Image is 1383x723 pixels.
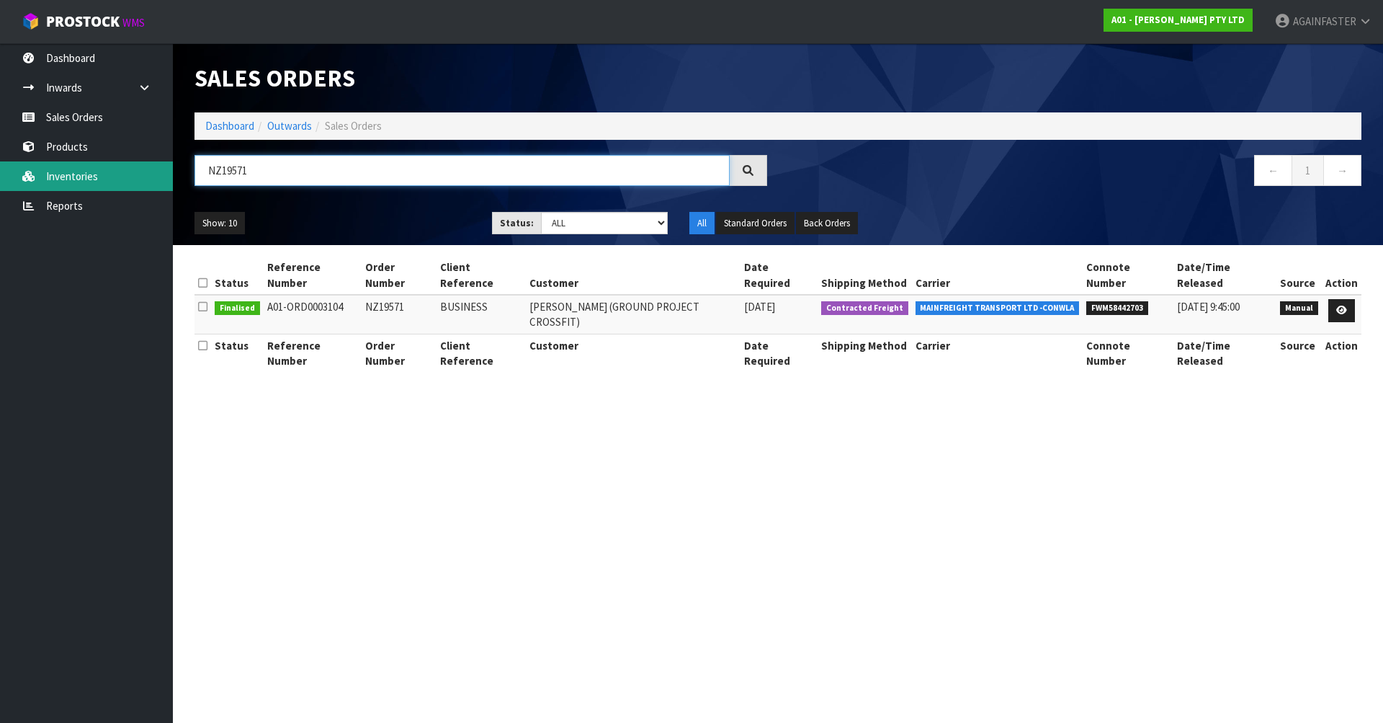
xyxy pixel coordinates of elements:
nav: Page navigation [789,155,1361,190]
th: Action [1322,256,1361,295]
td: NZ19571 [362,295,437,334]
span: Manual [1280,301,1318,316]
button: Show: 10 [194,212,245,235]
th: Shipping Method [818,256,912,295]
th: Connote Number [1083,334,1173,372]
th: Date Required [740,256,818,295]
th: Date/Time Released [1173,334,1277,372]
th: Carrier [912,256,1083,295]
a: Outwards [267,119,312,133]
span: [DATE] 9:45:00 [1177,300,1240,314]
span: MAINFREIGHT TRANSPORT LTD -CONWLA [916,301,1080,316]
td: BUSINESS [437,295,526,334]
span: ProStock [46,12,120,31]
span: [DATE] [744,300,775,314]
th: Reference Number [264,334,362,372]
th: Carrier [912,334,1083,372]
a: ← [1254,155,1292,186]
td: A01-ORD0003104 [264,295,362,334]
span: FWM58442703 [1086,301,1148,316]
th: Connote Number [1083,256,1173,295]
span: Sales Orders [325,119,382,133]
th: Customer [526,334,740,372]
th: Shipping Method [818,334,912,372]
span: Contracted Freight [821,301,908,316]
button: All [689,212,715,235]
strong: A01 - [PERSON_NAME] PTY LTD [1111,14,1245,26]
th: Customer [526,256,740,295]
input: Search sales orders [194,155,730,186]
a: Dashboard [205,119,254,133]
a: → [1323,155,1361,186]
strong: Status: [500,217,534,229]
small: WMS [122,16,145,30]
th: Action [1322,334,1361,372]
th: Date/Time Released [1173,256,1277,295]
button: Standard Orders [716,212,795,235]
th: Client Reference [437,256,526,295]
a: 1 [1292,155,1324,186]
span: Finalised [215,301,260,316]
th: Date Required [740,334,818,372]
th: Status [211,256,264,295]
th: Reference Number [264,256,362,295]
span: AGAINFASTER [1293,14,1356,28]
th: Source [1276,334,1322,372]
th: Order Number [362,334,437,372]
th: Client Reference [437,334,526,372]
th: Order Number [362,256,437,295]
td: [PERSON_NAME] (GROUND PROJECT CROSSFIT) [526,295,740,334]
button: Back Orders [796,212,858,235]
th: Source [1276,256,1322,295]
th: Status [211,334,264,372]
h1: Sales Orders [194,65,767,91]
img: cube-alt.png [22,12,40,30]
